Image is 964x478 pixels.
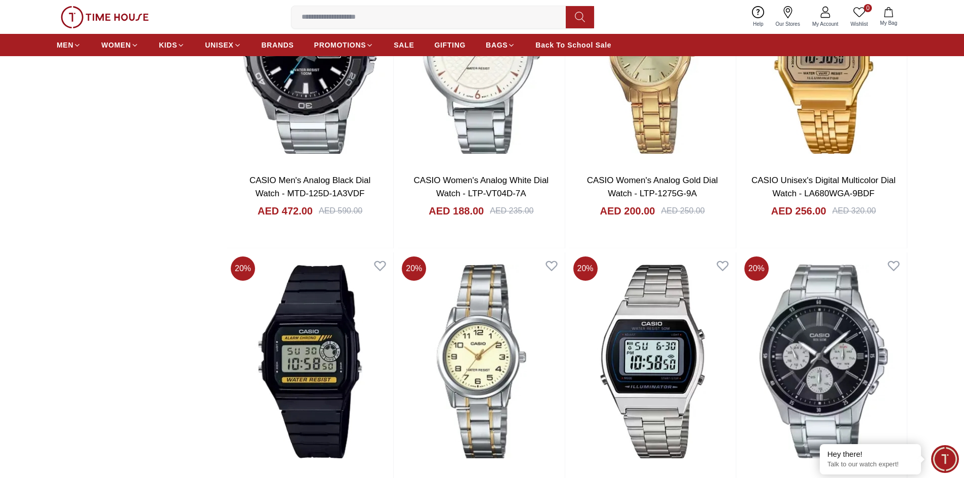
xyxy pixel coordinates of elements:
span: WOMEN [101,40,131,50]
span: MEN [57,40,73,50]
a: UNISEX [205,36,241,54]
a: Back To School Sale [535,36,611,54]
a: CASIO Women's Analog Gold Dial Watch - LTP-1275G-9A [587,176,718,198]
img: CASIO Unisex's Digital Black Dial Watch - F-94WA-9DG [227,252,393,470]
a: CASIO Women's Analog White Dial Watch - LTP-VT04D-7A [414,176,549,198]
img: ... [61,6,149,28]
a: GIFTING [434,36,466,54]
span: Help [749,20,768,28]
div: AED 235.00 [490,205,533,217]
span: Wishlist [847,20,872,28]
img: CASIO Women's Analog Yellow Dial Watch - LTP-V001SG-9BUDF [398,252,564,470]
span: 20 % [231,256,255,281]
span: UNISEX [205,40,233,50]
span: PROMOTIONS [314,40,366,50]
span: My Account [808,20,843,28]
span: Our Stores [772,20,804,28]
a: CASIO Men's Analog Black Dial Watch - MTD-125D-1A3VDF [249,176,370,198]
a: CASIO Unisex's Digital Multicolor Dial Watch - LA680WGA-9BDF [751,176,896,198]
div: AED 590.00 [319,205,362,217]
p: Talk to our watch expert! [827,460,913,469]
span: My Bag [876,19,901,27]
a: PROMOTIONS [314,36,374,54]
span: KIDS [159,40,177,50]
a: BAGS [486,36,515,54]
span: GIFTING [434,40,466,50]
div: AED 320.00 [832,205,876,217]
h4: AED 200.00 [600,204,655,218]
img: CASIO Women's Digital Black Dial Watch - B640WD-1AVDF [569,252,736,470]
a: Our Stores [770,4,806,30]
span: SALE [394,40,414,50]
span: BRANDS [262,40,294,50]
div: Hey there! [827,449,913,459]
span: 20 % [402,256,426,281]
a: MEN [57,36,81,54]
a: KIDS [159,36,185,54]
div: AED 250.00 [661,205,704,217]
button: My Bag [874,5,903,29]
h4: AED 472.00 [258,204,313,218]
img: CASIO Men's Analog Black Dial Watch - MTP-1374D-1A3VDF [740,252,907,470]
div: Chat Widget [931,445,959,473]
a: BRANDS [262,36,294,54]
span: BAGS [486,40,508,50]
span: Back To School Sale [535,40,611,50]
span: 20 % [744,256,769,281]
h4: AED 188.00 [429,204,484,218]
a: WOMEN [101,36,139,54]
a: 0Wishlist [845,4,874,30]
span: 0 [864,4,872,12]
span: 20 % [573,256,598,281]
a: SALE [394,36,414,54]
h4: AED 256.00 [771,204,826,218]
a: Help [747,4,770,30]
